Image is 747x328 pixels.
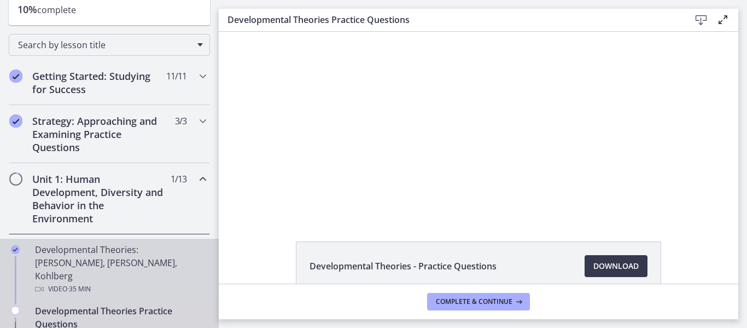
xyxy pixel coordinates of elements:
[171,172,186,186] span: 1 / 13
[427,293,530,310] button: Complete & continue
[32,70,166,96] h2: Getting Started: Studying for Success
[11,245,20,254] i: Completed
[310,260,497,273] span: Developmental Theories - Practice Questions
[9,114,22,128] i: Completed
[35,283,206,296] div: Video
[166,70,186,83] span: 11 / 11
[9,34,210,56] div: Search by lesson title
[585,255,647,277] a: Download
[32,172,166,225] h2: Unit 1: Human Development, Diversity and Behavior in the Environment
[67,283,91,296] span: · 35 min
[219,32,738,216] iframe: To enrich screen reader interactions, please activate Accessibility in Grammarly extension settings
[17,3,201,16] p: complete
[9,70,22,83] i: Completed
[17,3,37,16] span: 10%
[32,114,166,154] h2: Strategy: Approaching and Examining Practice Questions
[436,297,512,306] span: Complete & continue
[175,114,186,128] span: 3 / 3
[227,13,673,26] h3: Developmental Theories Practice Questions
[593,260,639,273] span: Download
[35,243,206,296] div: Developmental Theories: [PERSON_NAME], [PERSON_NAME], Kohlberg
[18,39,192,51] span: Search by lesson title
